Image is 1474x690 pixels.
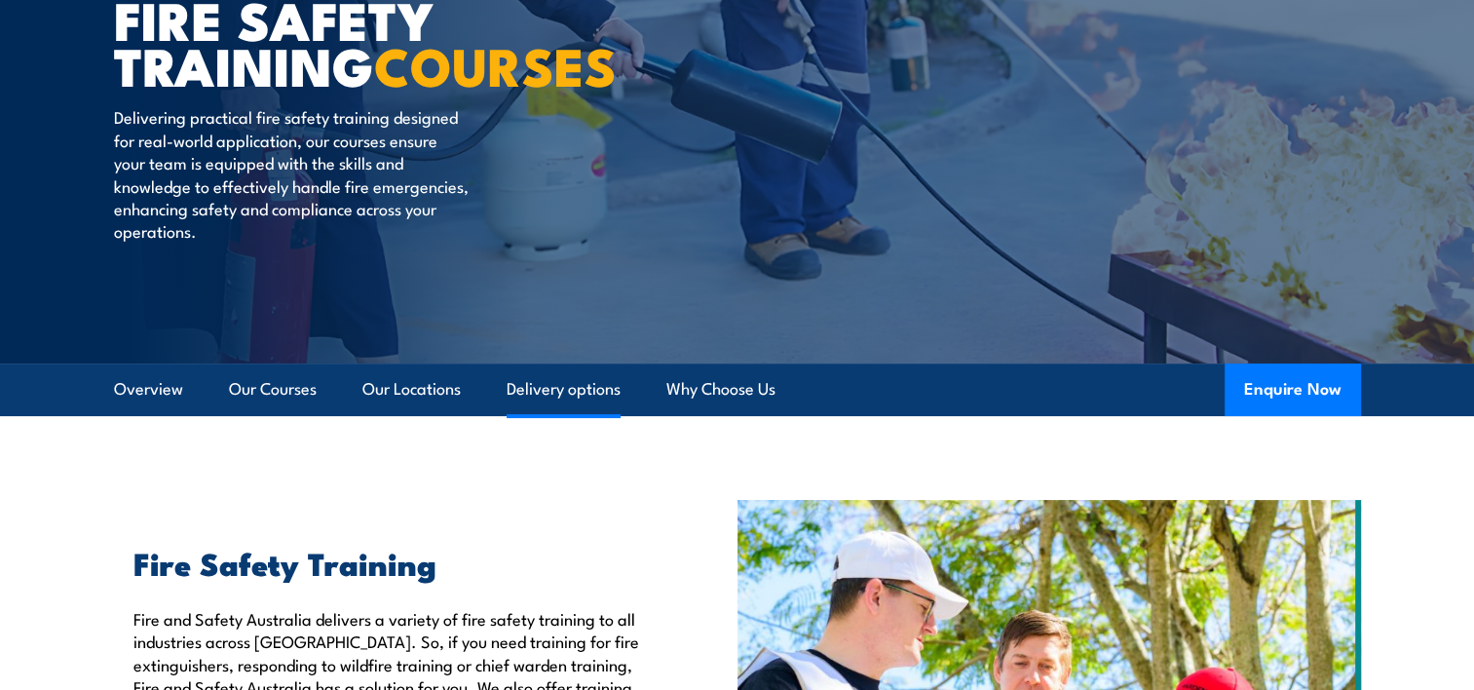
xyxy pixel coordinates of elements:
button: Enquire Now [1225,364,1361,416]
a: Our Courses [229,364,317,415]
a: Overview [114,364,183,415]
strong: COURSES [374,23,617,104]
p: Delivering practical fire safety training designed for real-world application, our courses ensure... [114,105,470,242]
a: Delivery options [507,364,621,415]
a: Why Choose Us [666,364,775,415]
a: Our Locations [362,364,461,415]
h2: Fire Safety Training [133,549,648,576]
